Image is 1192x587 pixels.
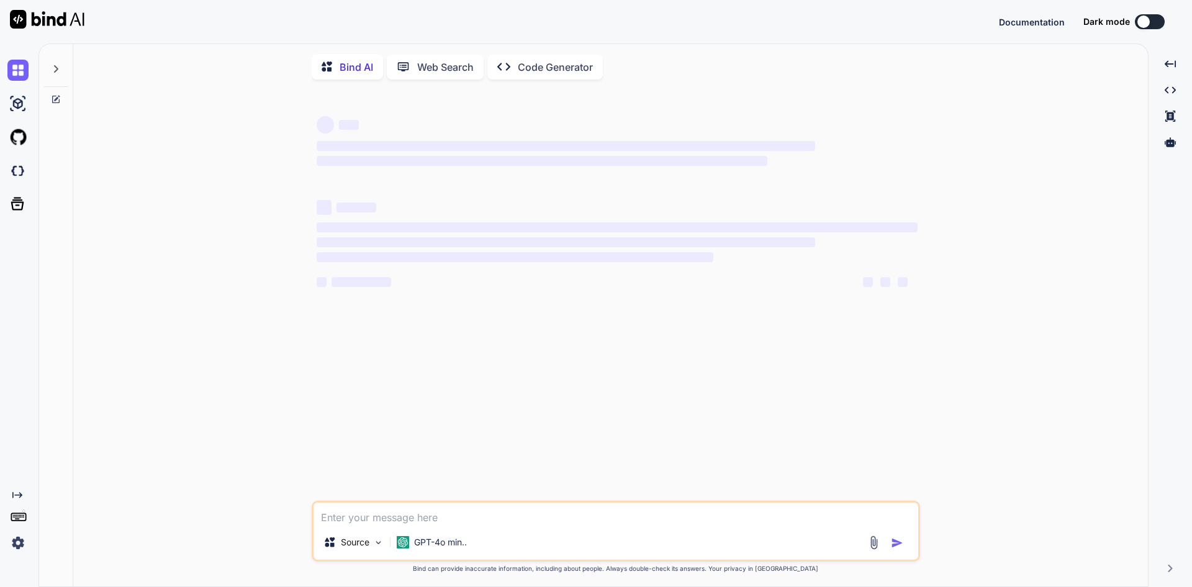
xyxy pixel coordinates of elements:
[891,537,903,549] img: icon
[518,60,593,75] p: Code Generator
[867,535,881,550] img: attachment
[332,277,391,287] span: ‌
[317,252,713,262] span: ‌
[317,156,767,166] span: ‌
[999,17,1065,27] span: Documentation
[880,277,890,287] span: ‌
[7,60,29,81] img: chat
[317,141,815,151] span: ‌
[317,116,334,134] span: ‌
[340,60,373,75] p: Bind AI
[10,10,84,29] img: Bind AI
[317,277,327,287] span: ‌
[312,564,920,573] p: Bind can provide inaccurate information, including about people. Always double-check its answers....
[414,536,467,548] p: GPT-4o min..
[341,536,369,548] p: Source
[339,120,359,130] span: ‌
[898,277,908,287] span: ‌
[7,532,29,553] img: settings
[863,277,873,287] span: ‌
[417,60,474,75] p: Web Search
[336,202,376,212] span: ‌
[397,536,409,548] img: GPT-4o mini
[373,537,384,548] img: Pick Models
[317,222,918,232] span: ‌
[7,93,29,114] img: ai-studio
[317,237,815,247] span: ‌
[7,127,29,148] img: githubLight
[1083,16,1130,28] span: Dark mode
[7,160,29,181] img: darkCloudIdeIcon
[317,200,332,215] span: ‌
[999,16,1065,29] button: Documentation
